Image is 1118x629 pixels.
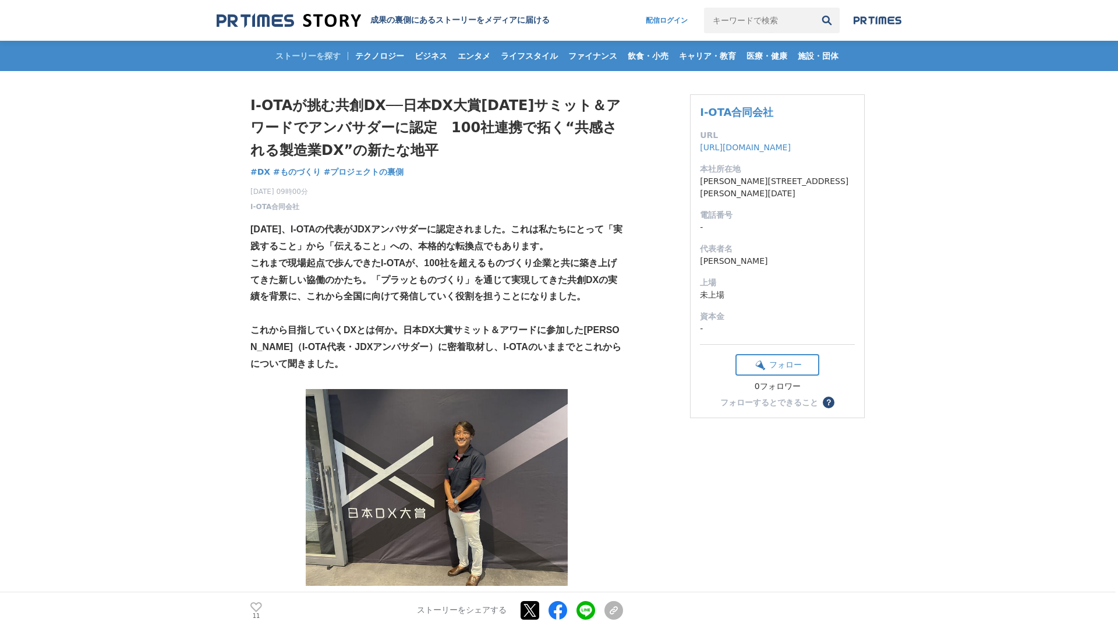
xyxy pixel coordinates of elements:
[564,41,622,71] a: ファイナンス
[273,166,321,178] a: #ものづくり
[700,277,855,289] dt: 上場
[700,323,855,335] dd: -
[623,41,673,71] a: 飲食・小売
[700,255,855,267] dd: [PERSON_NAME]
[720,398,818,407] div: フォローするとできること
[324,167,404,177] span: #プロジェクトの裏側
[823,397,834,408] button: ？
[453,41,495,71] a: エンタメ
[250,186,308,197] span: [DATE] 09時00分
[250,94,623,161] h1: I-OTAが挑む共創DX──日本DX大賞[DATE]サミット＆アワードでアンバサダーに認定 100社連携で拓く“共感される製造業DX”の新たな地平
[217,13,550,29] a: 成果の裏側にあるストーリーをメディアに届ける 成果の裏側にあるストーリーをメディアに届ける
[250,325,621,369] strong: これから目指していくDXとは何か。日本DX大賞サミット＆アワードに参加した[PERSON_NAME]（I-OTA代表・JDXアンバサダー）に密着取材し、I-OTAのいままでとこれからについて聞き...
[410,41,452,71] a: ビジネス
[854,16,901,25] img: prtimes
[417,606,507,616] p: ストーリーをシェアする
[793,51,843,61] span: 施設・団体
[306,389,568,586] img: thumbnail_67466700-83b5-11f0-ad79-c999cfcf5fa9.jpg
[700,221,855,234] dd: -
[250,224,622,251] strong: [DATE]、I-OTAの代表がJDXアンバサダーに認定されました。これは私たちにとって「実践すること」から「伝えること」への、本格的な転換点でもあります。
[410,51,452,61] span: ビジネス
[700,209,855,221] dt: 電話番号
[674,51,741,61] span: キャリア・教育
[370,15,550,26] h2: 成果の裏側にあるストーリーをメディアに届ける
[351,41,409,71] a: テクノロジー
[273,167,321,177] span: #ものづくり
[704,8,814,33] input: キーワードで検索
[700,310,855,323] dt: 資本金
[564,51,622,61] span: ファイナンス
[324,166,404,178] a: #プロジェクトの裏側
[250,258,617,302] strong: これまで現場起点で歩んできたI-OTAが、100社を超えるものづくり企業と共に築き上げてきた新しい協働のかたち。「プラッとものづくり」を通じて実現してきた共創DXの実績を背景に、これから全国に向...
[814,8,840,33] button: 検索
[700,289,855,301] dd: 未上場
[742,51,792,61] span: 医療・健康
[453,51,495,61] span: エンタメ
[700,106,773,118] a: I-OTA合同会社
[674,41,741,71] a: キャリア・教育
[496,41,562,71] a: ライフスタイル
[793,41,843,71] a: 施設・団体
[700,143,791,152] a: [URL][DOMAIN_NAME]
[250,167,270,177] span: #DX
[735,354,819,376] button: フォロー
[700,175,855,200] dd: [PERSON_NAME][STREET_ADDRESS][PERSON_NAME][DATE]
[700,129,855,142] dt: URL
[825,398,833,407] span: ？
[217,13,361,29] img: 成果の裏側にあるストーリーをメディアに届ける
[496,51,562,61] span: ライフスタイル
[250,202,299,212] a: I-OTA合同会社
[623,51,673,61] span: 飲食・小売
[250,166,270,178] a: #DX
[250,613,262,619] p: 11
[351,51,409,61] span: テクノロジー
[735,381,819,392] div: 0フォロワー
[634,8,699,33] a: 配信ログイン
[742,41,792,71] a: 医療・健康
[700,243,855,255] dt: 代表者名
[700,163,855,175] dt: 本社所在地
